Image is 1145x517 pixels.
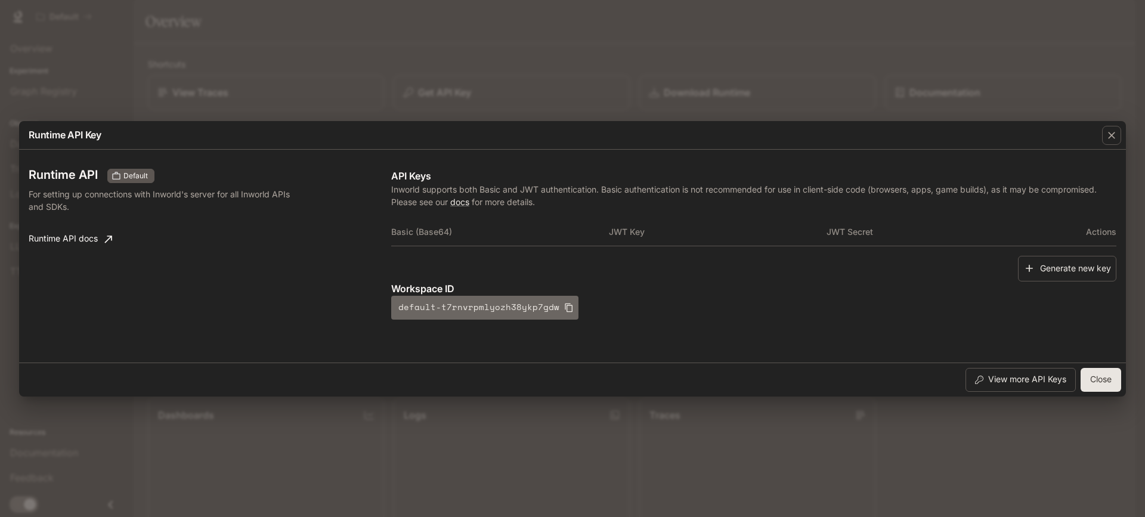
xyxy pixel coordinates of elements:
a: Runtime API docs [24,227,117,251]
p: Workspace ID [391,281,1116,296]
th: JWT Key [609,218,827,246]
th: JWT Secret [827,218,1044,246]
button: Close [1081,368,1121,392]
div: These keys will apply to your current workspace only [107,169,154,183]
button: Generate new key [1018,256,1116,281]
span: Default [119,171,153,181]
th: Actions [1044,218,1116,246]
button: default-t7rnvrpmlyozh38ykp7gdw [391,296,578,320]
button: View more API Keys [965,368,1076,392]
p: Runtime API Key [29,128,101,142]
p: For setting up connections with Inworld's server for all Inworld APIs and SDKs. [29,188,293,213]
p: Inworld supports both Basic and JWT authentication. Basic authentication is not recommended for u... [391,183,1116,208]
p: API Keys [391,169,1116,183]
th: Basic (Base64) [391,218,609,246]
a: docs [450,197,469,207]
h3: Runtime API [29,169,98,181]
